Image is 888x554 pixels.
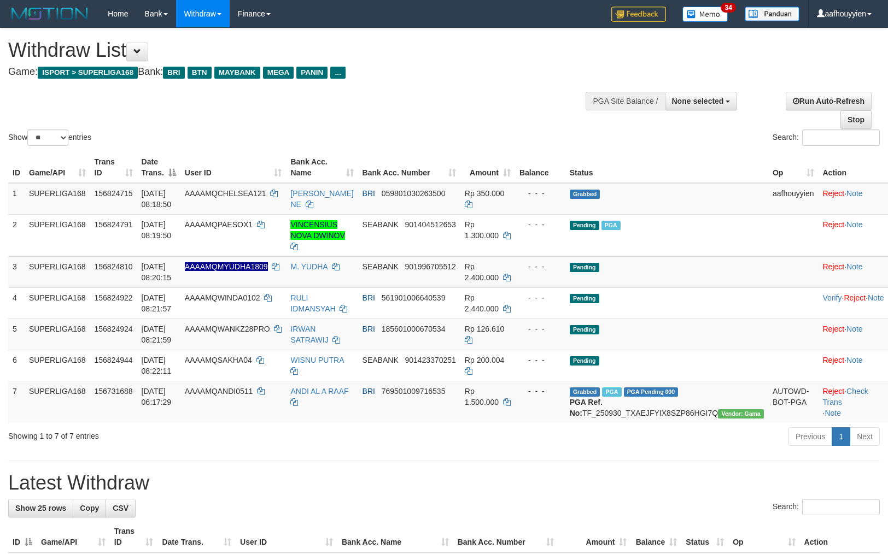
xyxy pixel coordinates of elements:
[460,152,515,183] th: Amount: activate to sort column ascending
[465,325,504,333] span: Rp 126.610
[405,262,455,271] span: Copy 901996705512 to clipboard
[465,220,499,240] span: Rp 1.300.000
[846,325,863,333] a: Note
[745,7,799,21] img: panduan.png
[768,152,819,183] th: Op: activate to sort column ascending
[773,129,880,146] label: Search:
[8,472,880,494] h1: Latest Withdraw
[8,319,25,350] td: 5
[519,386,561,397] div: - - -
[25,256,90,287] td: SUPERLIGA168
[825,409,841,417] a: Note
[519,355,561,366] div: - - -
[157,521,236,552] th: Date Trans.: activate to sort column ascending
[142,220,172,240] span: [DATE] 08:19:50
[682,7,728,22] img: Button%20Memo.svg
[363,189,375,198] span: BRI
[768,381,819,423] td: AUTOWD-BOT-PGA
[672,97,724,105] span: None selected
[142,189,172,209] span: [DATE] 08:18:50
[95,262,133,271] span: 156824810
[8,214,25,256] td: 2
[25,350,90,381] td: SUPERLIGA168
[185,325,270,333] span: AAAAMQWANKZ28PRO
[823,325,845,333] a: Reject
[570,221,599,230] span: Pending
[788,427,832,446] a: Previous
[8,426,362,441] div: Showing 1 to 7 of 7 entries
[185,220,253,229] span: AAAAMQPAESOX1
[823,387,845,396] a: Reject
[665,92,738,110] button: None selected
[290,325,328,344] a: IRWAN SATRAWIJ
[823,189,845,198] a: Reject
[570,325,599,334] span: Pending
[570,356,599,366] span: Pending
[142,262,172,282] span: [DATE] 08:20:15
[453,521,558,552] th: Bank Acc. Number: activate to sort column ascending
[142,387,172,406] span: [DATE] 06:17:29
[363,220,399,229] span: SEABANK
[823,220,845,229] a: Reject
[113,504,128,512] span: CSV
[73,499,106,517] a: Copy
[515,152,565,183] th: Balance
[382,387,446,396] span: Copy 769501009716535 to clipboard
[95,293,133,302] span: 156824922
[358,152,460,183] th: Bank Acc. Number: activate to sort column ascending
[405,356,455,364] span: Copy 901423370251 to clipboard
[95,387,133,396] span: 156731688
[832,427,850,446] a: 1
[823,356,845,364] a: Reject
[8,521,37,552] th: ID: activate to sort column descending
[570,398,603,417] b: PGA Ref. No:
[8,39,581,61] h1: Withdraw List
[681,521,728,552] th: Status: activate to sort column ascending
[296,67,328,79] span: PANIN
[180,152,287,183] th: User ID: activate to sort column ascending
[519,219,561,230] div: - - -
[802,129,880,146] input: Search:
[405,220,455,229] span: Copy 901404512653 to clipboard
[8,129,91,146] label: Show entries
[95,325,133,333] span: 156824924
[25,183,90,215] td: SUPERLIGA168
[290,262,327,271] a: M. YUDHA
[330,67,345,79] span: ...
[363,387,375,396] span: BRI
[773,499,880,515] label: Search:
[142,293,172,313] span: [DATE] 08:21:57
[290,189,353,209] a: [PERSON_NAME] NE
[38,67,138,79] span: ISPORT > SUPERLIGA168
[519,292,561,303] div: - - -
[214,67,260,79] span: MAYBANK
[110,521,158,552] th: Trans ID: activate to sort column ascending
[188,67,212,79] span: BTN
[465,262,499,282] span: Rp 2.400.000
[80,504,99,512] span: Copy
[624,387,679,397] span: PGA Pending
[823,293,842,302] a: Verify
[90,152,137,183] th: Trans ID: activate to sort column ascending
[8,381,25,423] td: 7
[185,387,253,396] span: AAAAMQANDI0511
[8,183,25,215] td: 1
[786,92,872,110] a: Run Auto-Refresh
[570,263,599,272] span: Pending
[290,293,335,313] a: RULI IDMANSYAH
[382,189,446,198] span: Copy 059801030263500 to clipboard
[25,214,90,256] td: SUPERLIGA168
[382,293,446,302] span: Copy 561901006640539 to clipboard
[465,189,504,198] span: Rp 350.000
[465,387,499,406] span: Rp 1.500.000
[823,387,868,406] a: Check Trans
[840,110,872,129] a: Stop
[37,521,110,552] th: Game/API: activate to sort column ascending
[185,262,268,271] span: Nama rekening ada tanda titik/strip, harap diedit
[602,387,621,397] span: Marked by aafromsomean
[586,92,664,110] div: PGA Site Balance /
[465,356,504,364] span: Rp 200.004
[290,387,348,396] a: ANDI AL A RAAF
[185,356,252,364] span: AAAAMQSAKHA04
[363,262,399,271] span: SEABANK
